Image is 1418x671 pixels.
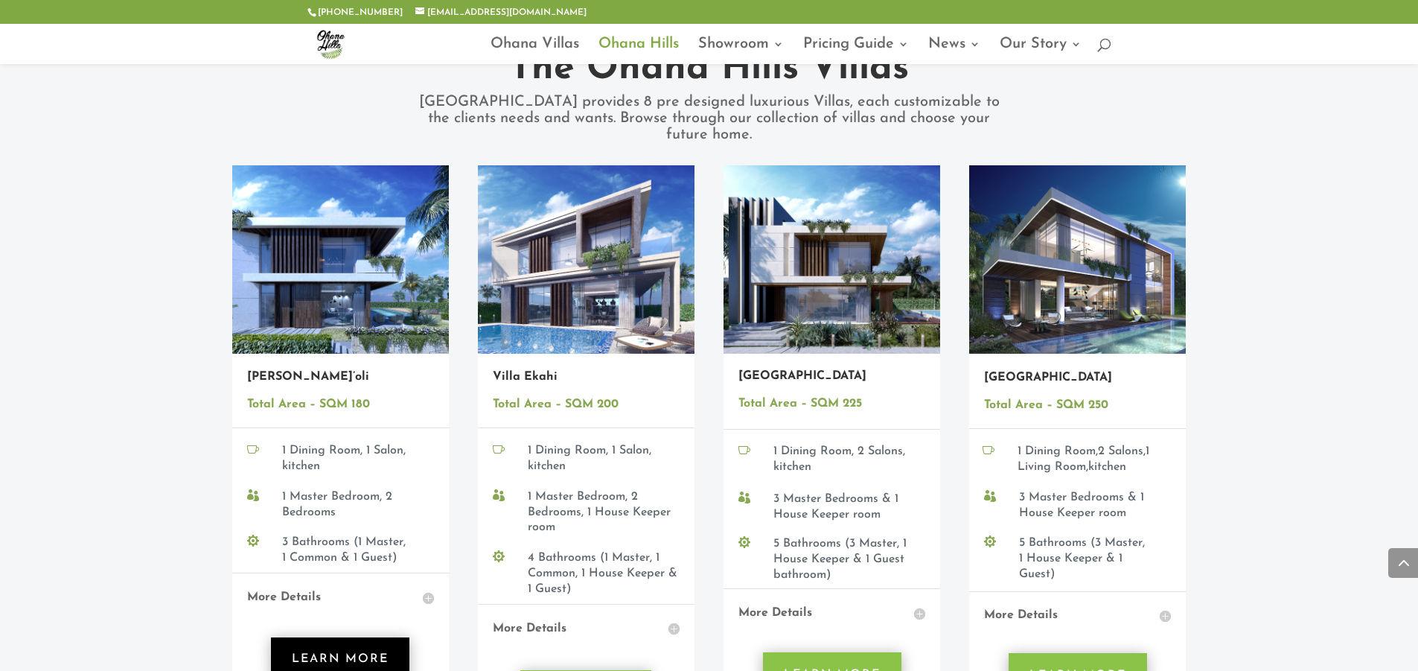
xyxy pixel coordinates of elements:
[493,371,558,383] a: Villa Ekahi
[247,535,259,547] span: 
[247,588,435,608] h4: More Details
[724,165,941,354] img: Mask group - 2022-03-02T132326.411
[282,445,406,472] span: 1 Dining Room, 1 Salon, kitchen
[984,606,1172,626] h4: More Details
[232,165,450,354] img: Mask group (52) (1)
[1019,492,1144,519] span: 3 Master Bedrooms & 1 House Keeper room
[282,491,392,518] span: 1 Master Bedroom, 2 Bedrooms
[773,493,898,521] span: 3 Master Bedrooms & 1 House Keeper room
[984,535,996,547] span: 
[318,8,403,17] a: [PHONE_NUMBER]
[928,39,980,64] a: News
[803,39,909,64] a: Pricing Guide
[773,538,907,581] span: 5 Bathrooms (3 Master, 1 House Keeper & 1 Guest bathroom)
[738,604,926,623] h4: More Details
[493,394,680,416] p: Total Area – SQM 200
[491,39,579,64] a: Ohana Villas
[528,552,677,595] span: 4 Bathrooms (1 Master, 1 Common, 1 House Keeper & 1 Guest)
[247,394,435,416] p: Total Area – SQM 180
[493,443,505,455] span: 
[983,444,994,456] span: 
[478,165,695,354] img: Group 1 (13)
[984,372,1112,384] a: [GEOGRAPHIC_DATA]
[773,445,905,473] span: 1 Dining Room, 2 Salons, kitchen
[412,94,1007,143] p: [GEOGRAPHIC_DATA] provides 8 pre designed luxurious Villas, each customizable to the clients need...
[415,8,587,17] a: [EMAIL_ADDRESS][DOMAIN_NAME]
[738,393,926,415] p: Total Area – SQM 225
[282,536,406,564] span: 3 Bathrooms (1 Master, 1 Common & 1 Guest)
[247,489,259,501] span: 
[598,39,679,64] a: Ohana Hills
[738,370,866,382] a: [GEOGRAPHIC_DATA]
[698,39,784,64] a: Showroom
[247,443,259,455] span: 
[310,24,351,64] img: ohana-hills
[493,489,505,501] span: 
[528,445,651,472] span: 1 Dining Room, 1 Salon, kitchen
[247,371,369,383] a: [PERSON_NAME]’oli
[412,43,1007,103] h2: The Ohana Hills Villas
[493,550,505,562] span: 
[528,491,671,534] span: 1 Master Bedroom, 2 Bedrooms, 1 House Keeper room
[493,620,680,639] h4: More Details
[984,490,996,502] span: 
[969,165,1187,354] img: Mask group - 2022-03-02T132328.781
[984,395,1172,416] p: Total Area – SQM 250
[1000,39,1082,64] a: Our Story
[738,536,750,548] span: 
[1018,445,1149,473] span: 1 Dining Room,2 Salons,1 Living Room,kitchen
[1019,537,1145,580] span: 5 Bathrooms (3 Master, 1 House Keeper & 1 Guest)
[738,492,750,503] span: 
[738,444,750,456] span: 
